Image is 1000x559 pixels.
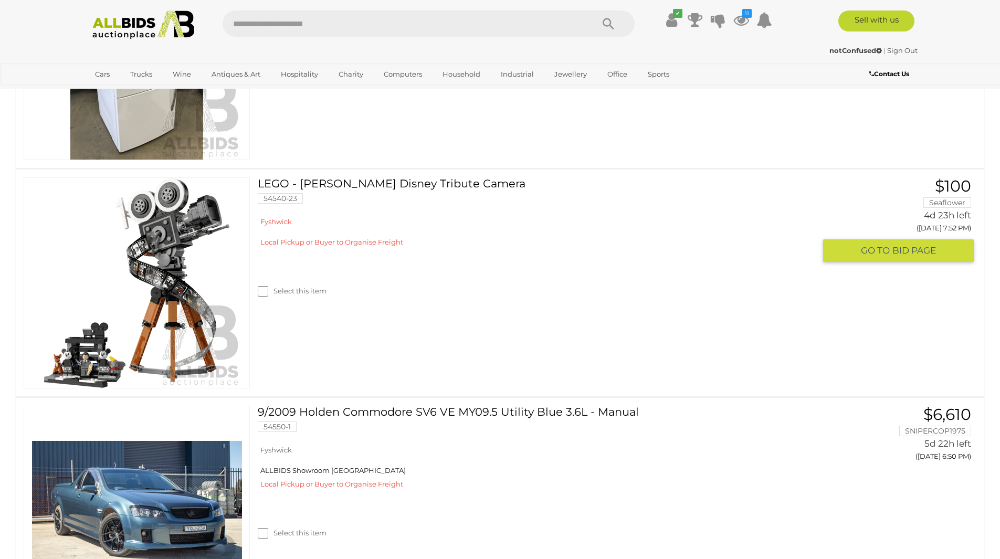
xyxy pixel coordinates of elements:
[205,66,267,83] a: Antiques & Art
[266,406,815,440] a: 9/2009 Holden Commodore SV6 VE MY09.5 Utility Blue 3.6L - Manual 54550-1
[436,66,487,83] a: Household
[166,66,198,83] a: Wine
[829,46,882,55] strong: notConfused
[258,528,327,538] label: Select this item
[673,9,682,18] i: ✔
[733,10,749,29] a: 11
[266,177,815,212] a: LEGO - [PERSON_NAME] Disney Tribute Camera 54540-23
[548,66,594,83] a: Jewellery
[883,46,886,55] span: |
[823,239,974,262] button: GO TOBID PAGE
[32,178,242,388] img: 54540-23.webp
[274,66,325,83] a: Hospitality
[892,245,936,257] span: BID PAGE
[332,66,370,83] a: Charity
[742,9,752,18] i: 11
[664,10,680,29] a: ✔
[601,66,634,83] a: Office
[838,10,914,31] a: Sell with us
[935,176,971,196] span: $100
[87,10,201,39] img: Allbids.com.au
[869,68,912,80] a: Contact Us
[869,70,909,78] b: Contact Us
[88,83,176,100] a: [GEOGRAPHIC_DATA]
[377,66,429,83] a: Computers
[641,66,676,83] a: Sports
[887,46,918,55] a: Sign Out
[923,405,971,424] span: $6,610
[494,66,541,83] a: Industrial
[123,66,159,83] a: Trucks
[88,66,117,83] a: Cars
[831,177,974,263] a: $100 Seaflower 4d 23h left ([DATE] 7:52 PM) GO TOBID PAGE
[258,286,327,296] label: Select this item
[829,46,883,55] a: notConfused
[861,245,892,257] span: GO TO
[831,406,974,467] a: $6,610 SNIPERCOP1975 5d 22h left ([DATE] 6:50 PM)
[582,10,635,37] button: Search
